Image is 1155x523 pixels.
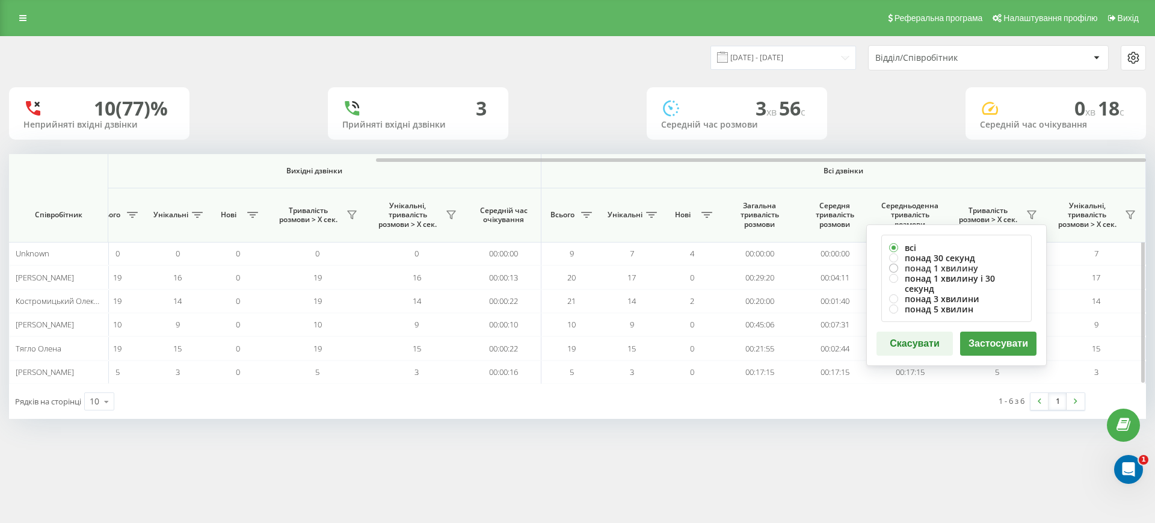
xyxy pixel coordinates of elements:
[1092,343,1100,354] span: 15
[414,319,419,330] span: 9
[236,343,240,354] span: 0
[413,296,421,306] span: 14
[797,336,872,360] td: 00:02:44
[93,210,123,220] span: Всього
[567,272,576,283] span: 20
[889,263,1024,273] label: понад 1 хвилину
[413,343,421,354] span: 15
[1049,393,1067,410] a: 1
[173,296,182,306] span: 14
[115,248,120,259] span: 0
[722,313,797,336] td: 00:45:06
[94,97,168,120] div: 10 (77)%
[690,272,694,283] span: 0
[889,273,1024,294] label: понад 1 хвилину і 30 секунд
[466,289,541,313] td: 00:00:22
[1092,296,1100,306] span: 14
[872,361,947,384] td: 00:17:15
[630,319,634,330] span: 9
[236,367,240,377] span: 0
[1139,455,1148,465] span: 1
[1053,201,1121,229] span: Унікальні, тривалість розмови > Х сек.
[274,206,343,224] span: Тривалість розмови > Х сек.
[722,289,797,313] td: 00:20:00
[16,248,49,259] span: Unknown
[90,395,99,407] div: 10
[1120,105,1124,119] span: c
[668,210,698,220] span: Нові
[690,296,694,306] span: 2
[236,319,240,330] span: 0
[876,332,953,356] button: Скасувати
[16,367,74,377] span: [PERSON_NAME]
[16,343,61,354] span: Тягло Олена
[630,248,634,259] span: 7
[627,272,636,283] span: 17
[113,319,122,330] span: 10
[476,97,487,120] div: 3
[176,248,180,259] span: 0
[577,166,1110,176] span: Всі дзвінки
[567,343,576,354] span: 19
[342,120,494,130] div: Прийняті вхідні дзвінки
[779,95,805,121] span: 56
[797,361,872,384] td: 00:17:15
[722,242,797,265] td: 00:00:00
[889,304,1024,314] label: понад 5 хвилин
[19,210,97,220] span: Співробітник
[236,248,240,259] span: 0
[16,319,74,330] span: [PERSON_NAME]
[797,242,872,265] td: 00:00:00
[1085,105,1098,119] span: хв
[690,319,694,330] span: 0
[722,336,797,360] td: 00:21:55
[1003,13,1097,23] span: Налаштування профілю
[881,201,938,229] span: Середньоденна тривалість розмови
[115,367,120,377] span: 5
[875,53,1019,63] div: Відділ/Співробітник
[980,120,1132,130] div: Середній час очікування
[797,265,872,289] td: 00:04:11
[801,105,805,119] span: c
[466,361,541,384] td: 00:00:16
[1098,95,1124,121] span: 18
[1094,367,1098,377] span: 3
[953,206,1023,224] span: Тривалість розмови > Х сек.
[176,367,180,377] span: 3
[608,210,642,220] span: Унікальні
[16,272,74,283] span: [PERSON_NAME]
[373,201,442,229] span: Унікальні, тривалість розмови > Х сек.
[173,272,182,283] span: 16
[630,367,634,377] span: 3
[889,294,1024,304] label: понад 3 хвилини
[889,253,1024,263] label: понад 30 секунд
[313,296,322,306] span: 19
[570,367,574,377] span: 5
[690,343,694,354] span: 0
[176,319,180,330] span: 9
[466,242,541,265] td: 00:00:00
[414,367,419,377] span: 3
[315,248,319,259] span: 0
[414,248,419,259] span: 0
[567,296,576,306] span: 21
[153,210,188,220] span: Унікальні
[113,272,122,283] span: 19
[627,343,636,354] span: 15
[895,13,983,23] span: Реферальна програма
[466,265,541,289] td: 00:00:13
[731,201,788,229] span: Загальна тривалість розмови
[1094,319,1098,330] span: 9
[1114,455,1143,484] iframe: Intercom live chat
[313,319,322,330] span: 10
[466,313,541,336] td: 00:00:10
[661,120,813,130] div: Середній час розмови
[766,105,779,119] span: хв
[1074,95,1098,121] span: 0
[173,343,182,354] span: 15
[960,332,1036,356] button: Застосувати
[999,395,1024,407] div: 1 - 6 з 6
[475,206,532,224] span: Середній час очікування
[16,296,115,306] span: Костромицький Олександр
[23,120,175,130] div: Неприйняті вхідні дзвінки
